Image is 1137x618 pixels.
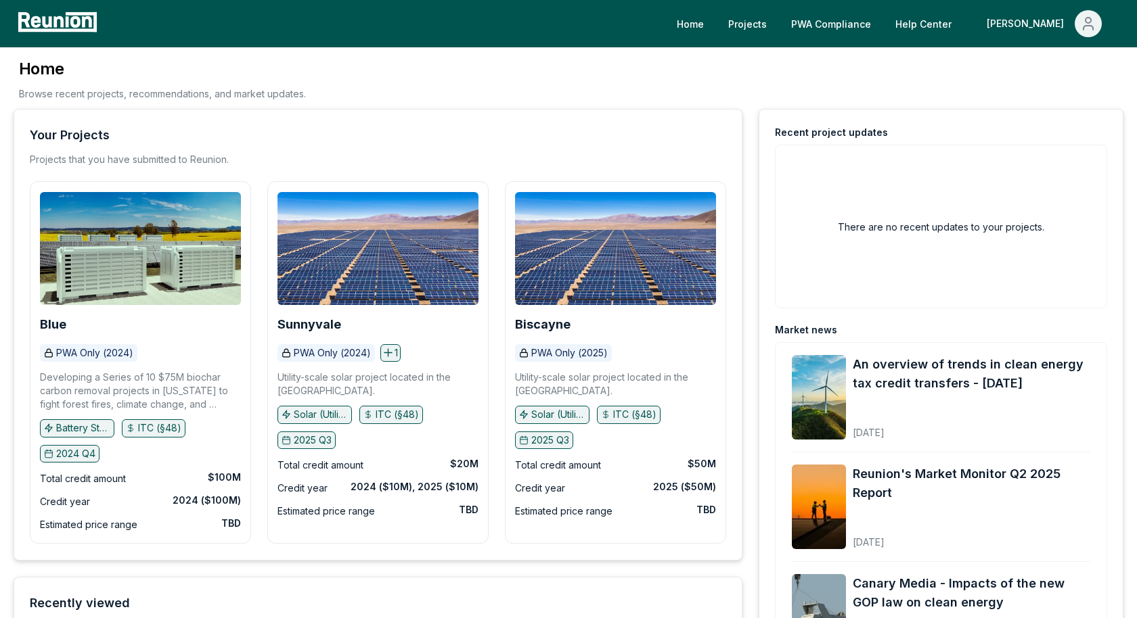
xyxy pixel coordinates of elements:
[277,431,336,449] button: 2025 Q3
[531,346,608,360] p: PWA Only (2025)
[653,480,716,494] div: 2025 ($50M)
[40,192,241,305] img: Blue
[277,457,363,473] div: Total credit amount
[40,494,90,510] div: Credit year
[277,371,478,398] p: Utility-scale solar project located in the [GEOGRAPHIC_DATA].
[885,10,962,37] a: Help Center
[688,457,716,471] div: $50M
[30,153,229,166] p: Projects that you have submitted to Reunion.
[30,594,130,613] div: Recently viewed
[515,192,716,305] img: Biscayne
[987,10,1069,37] div: [PERSON_NAME]
[976,10,1113,37] button: [PERSON_NAME]
[666,10,715,37] a: Home
[277,480,328,496] div: Credit year
[56,447,95,460] p: 2024 Q4
[450,457,478,471] div: $20M
[515,457,601,473] div: Total credit amount
[277,318,341,331] a: Sunnyvale
[515,317,571,331] b: Biscayne
[40,517,137,533] div: Estimated price range
[853,574,1090,612] a: Canary Media - Impacts of the new GOP law on clean energy
[613,408,656,421] p: ITC (§48)
[208,471,241,484] div: $100M
[775,126,888,139] div: Recent project updates
[221,517,241,530] div: TBD
[277,503,375,519] div: Estimated price range
[775,323,837,337] div: Market news
[853,416,1090,439] div: [DATE]
[173,494,241,507] div: 2024 ($100M)
[515,480,565,496] div: Credit year
[56,421,110,435] p: Battery Storage
[515,431,573,449] button: 2025 Q3
[696,503,716,517] div: TBD
[792,355,846,439] img: An overview of trends in clean energy tax credit transfers - August 2025
[853,465,1090,502] a: Reunion's Market Monitor Q2 2025 Report
[515,503,612,519] div: Estimated price range
[40,471,126,487] div: Total credit amount
[380,344,401,362] button: 1
[138,421,181,435] p: ITC (§48)
[294,408,348,421] p: Solar (Utility)
[19,87,306,101] p: Browse recent projects, recommendations, and market updates.
[351,480,478,494] div: 2024 ($10M), 2025 ($10M)
[277,406,352,423] button: Solar (Utility)
[666,10,1123,37] nav: Main
[780,10,882,37] a: PWA Compliance
[853,355,1090,393] a: An overview of trends in clean energy tax credit transfers - [DATE]
[40,318,66,331] a: Blue
[40,371,241,411] p: Developing a Series of 10 $75M biochar carbon removal projects in [US_STATE] to fight forest fire...
[19,58,306,80] h3: Home
[56,346,133,360] p: PWA Only (2024)
[294,346,371,360] p: PWA Only (2024)
[853,525,1090,549] div: [DATE]
[376,408,419,421] p: ITC (§48)
[717,10,778,37] a: Projects
[792,465,846,549] img: Reunion's Market Monitor Q2 2025 Report
[459,503,478,517] div: TBD
[40,445,99,462] button: 2024 Q4
[40,317,66,331] b: Blue
[515,406,589,423] button: Solar (Utility)
[294,433,332,447] p: 2025 Q3
[515,318,571,331] a: Biscayne
[838,220,1044,234] h2: There are no recent updates to your projects.
[277,192,478,305] img: Sunnyvale
[40,419,114,437] button: Battery Storage
[30,126,110,145] div: Your Projects
[277,317,341,331] b: Sunnyvale
[531,408,585,421] p: Solar (Utility)
[515,371,716,398] p: Utility-scale solar project located in the [GEOGRAPHIC_DATA].
[531,433,569,447] p: 2025 Q3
